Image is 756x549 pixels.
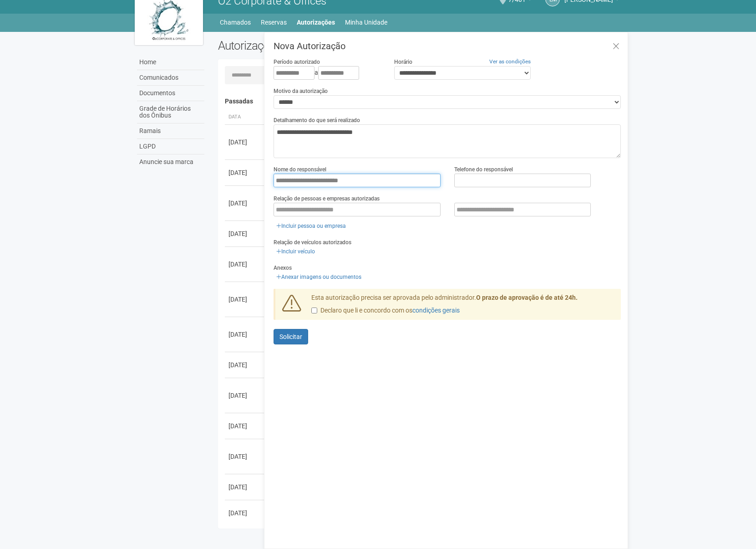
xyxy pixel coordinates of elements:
[228,508,262,518] div: [DATE]
[274,195,380,203] label: Relação de pessoas e empresas autorizadas
[218,39,413,52] h2: Autorizações
[228,452,262,461] div: [DATE]
[274,329,308,344] button: Solicitar
[274,221,349,231] a: Incluir pessoa ou empresa
[137,154,204,169] a: Anuncie sua marca
[345,16,387,29] a: Minha Unidade
[311,308,317,313] input: Declaro que li e concordo com oscondições gerais
[274,264,292,272] label: Anexos
[228,199,262,208] div: [DATE]
[228,330,262,339] div: [DATE]
[228,482,262,492] div: [DATE]
[228,168,262,177] div: [DATE]
[137,101,204,123] a: Grade de Horários dos Ônibus
[228,421,262,431] div: [DATE]
[394,58,412,66] label: Horário
[476,294,578,301] strong: O prazo de aprovação é de até 24h.
[225,110,266,125] th: Data
[297,16,335,29] a: Autorizações
[274,238,351,246] label: Relação de veículos autorizados
[274,41,621,51] h3: Nova Autorização
[228,360,262,369] div: [DATE]
[228,229,262,238] div: [DATE]
[274,87,328,95] label: Motivo da autorização
[225,98,615,105] h4: Passadas
[137,55,204,70] a: Home
[274,246,318,257] a: Incluir veículo
[274,116,360,124] label: Detalhamento do que será realizado
[279,333,302,340] span: Solicitar
[489,58,531,65] a: Ver as condições
[228,391,262,400] div: [DATE]
[137,70,204,86] a: Comunicados
[220,16,251,29] a: Chamados
[137,86,204,101] a: Documentos
[311,306,460,315] label: Declaro que li e concordo com os
[412,307,460,314] a: condições gerais
[137,123,204,139] a: Ramais
[228,295,262,304] div: [DATE]
[304,293,621,320] div: Esta autorização precisa ser aprovada pelo administrador.
[228,260,262,269] div: [DATE]
[228,138,262,147] div: [DATE]
[274,272,364,282] a: Anexar imagens ou documentos
[274,66,380,80] div: a
[454,165,513,174] label: Telefone do responsável
[274,58,320,66] label: Período autorizado
[261,16,287,29] a: Reservas
[137,139,204,154] a: LGPD
[274,165,326,174] label: Nome do responsável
